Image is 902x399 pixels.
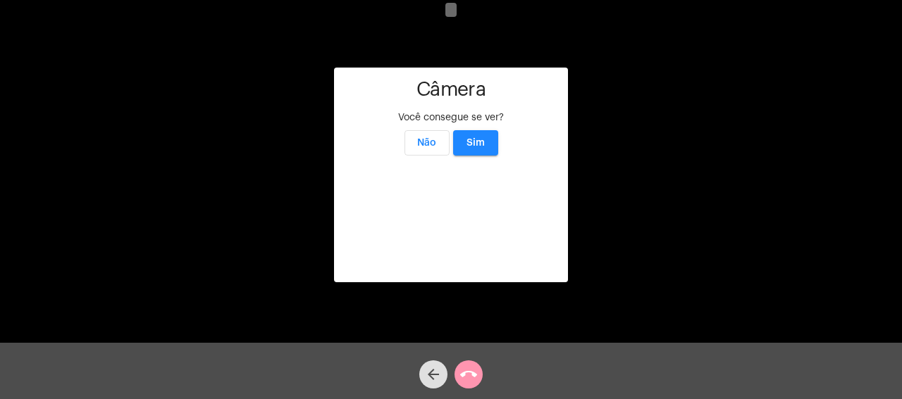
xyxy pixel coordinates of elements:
[345,79,557,101] h1: Câmera
[417,138,436,148] span: Não
[467,138,485,148] span: Sim
[460,366,477,383] mat-icon: call_end
[453,130,498,156] button: Sim
[404,130,450,156] button: Não
[425,366,442,383] mat-icon: arrow_back
[398,113,504,122] span: Você consegue se ver?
